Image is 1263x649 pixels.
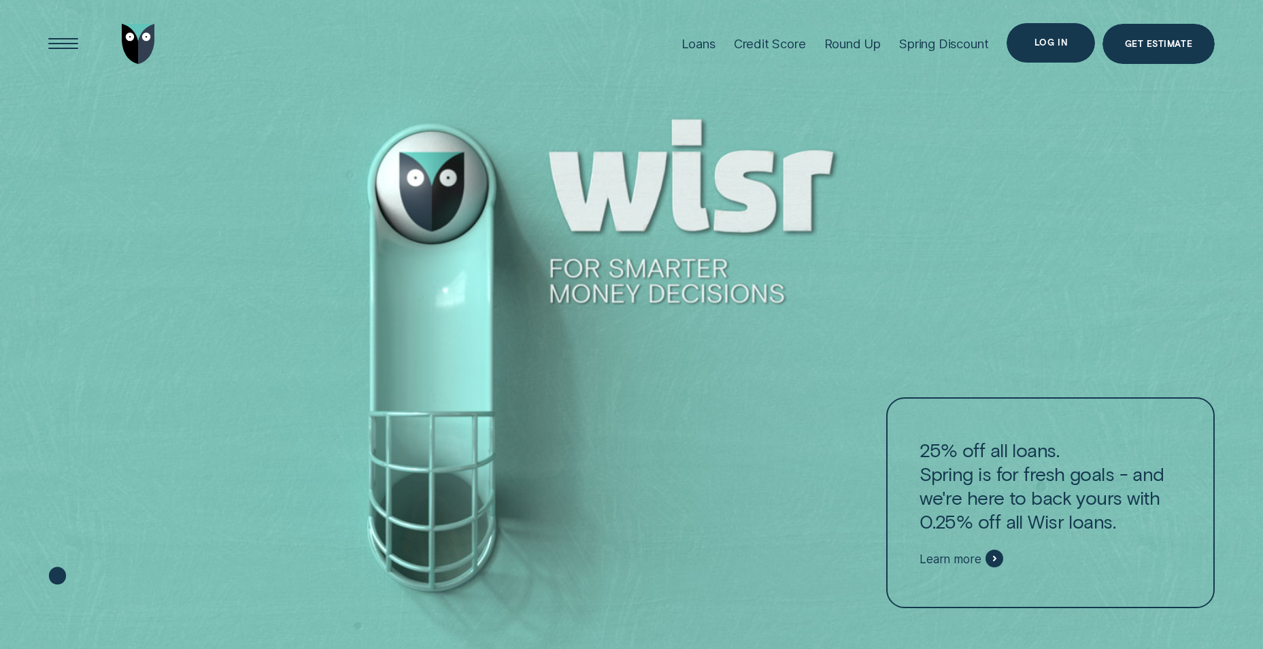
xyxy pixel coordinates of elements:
div: Round Up [824,36,881,51]
button: Log in [1007,23,1095,63]
div: Log in [1034,39,1068,46]
div: Credit Score [734,36,806,51]
button: Open Menu [44,24,83,63]
span: Learn more [920,552,981,567]
div: Spring Discount [899,36,988,51]
a: Get Estimate [1102,24,1214,63]
p: 25% off all loans. Spring is for fresh goals - and we're here to back yours with 0.25% off all Wi... [920,438,1181,534]
a: 25% off all loans.Spring is for fresh goals - and we're here to back yours with 0.25% off all Wis... [886,397,1214,608]
div: Loans [681,36,715,51]
img: Wisr [122,24,155,63]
